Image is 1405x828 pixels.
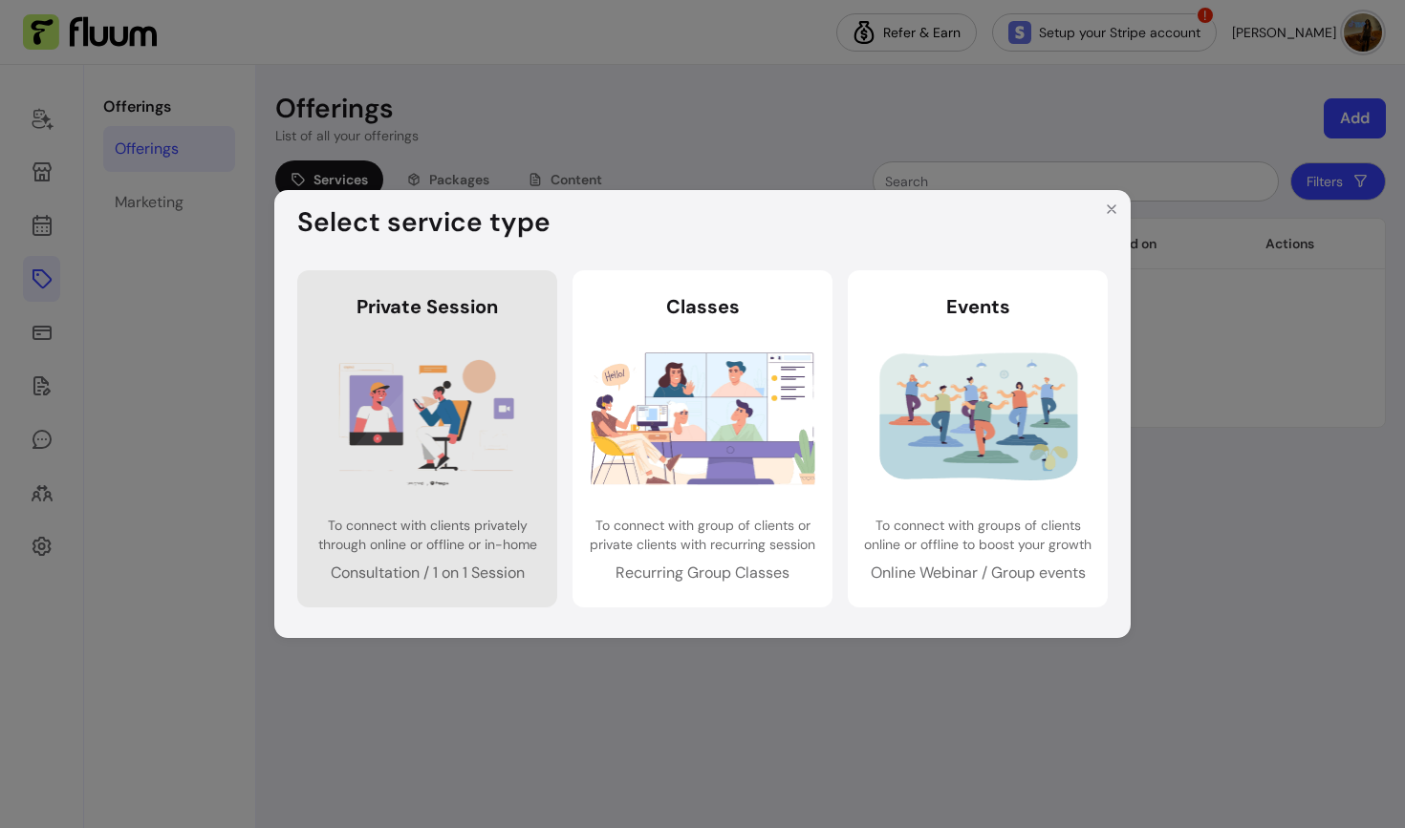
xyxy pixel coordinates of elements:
[866,343,1091,492] img: Events
[588,562,817,584] p: Recurring Group Classes
[863,562,1092,584] p: Online Webinar / Group events
[591,343,815,492] img: Classes
[848,270,1108,606] a: EventsTo connect with groups of clients online or offline to boost your growthOnline Webinar / Gr...
[588,516,817,554] p: To connect with group of clients or private clients with recurring session
[573,270,832,606] a: ClassesTo connect with group of clients or private clients with recurring sessionRecurring Group ...
[863,516,1092,554] p: To connect with groups of clients online or offline to boost your growth
[1096,194,1127,224] button: Close
[863,293,1092,320] header: Events
[313,562,542,584] p: Consultation / 1 on 1 Session
[315,343,540,492] img: Private Session
[588,293,817,320] header: Classes
[313,516,542,554] p: To connect with clients privately through online or offline or in-home
[297,205,551,240] p: Select service type
[313,293,542,320] header: Private Session
[297,270,557,606] a: Private SessionTo connect with clients privately through online or offline or in-homeConsultation...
